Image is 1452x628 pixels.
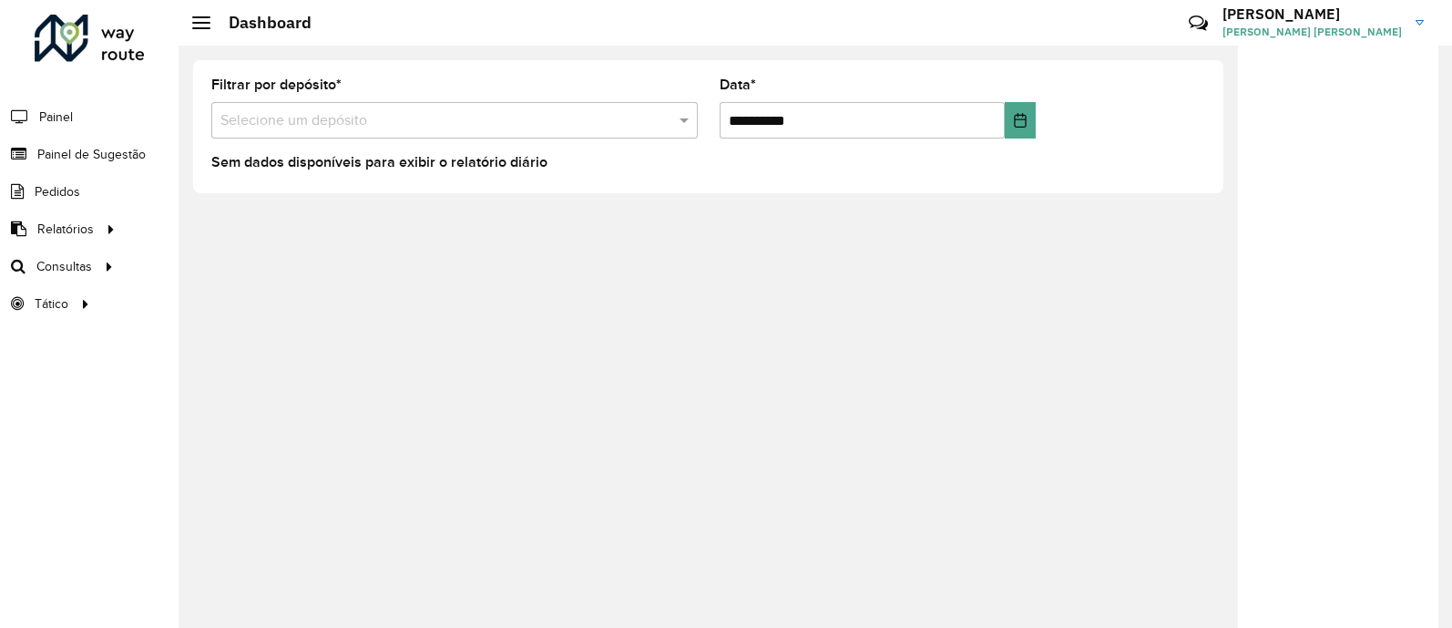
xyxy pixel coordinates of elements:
[37,220,94,239] span: Relatórios
[211,151,547,173] label: Sem dados disponíveis para exibir o relatório diário
[1179,4,1218,43] a: Contato Rápido
[1005,102,1036,139] button: Choose Date
[39,108,73,127] span: Painel
[35,294,68,314] span: Tático
[1222,5,1402,23] h3: [PERSON_NAME]
[1222,24,1402,40] span: [PERSON_NAME] [PERSON_NAME]
[720,74,756,96] label: Data
[36,257,92,276] span: Consultas
[211,74,342,96] label: Filtrar por depósito
[35,182,80,201] span: Pedidos
[210,13,312,33] h2: Dashboard
[37,145,146,164] span: Painel de Sugestão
